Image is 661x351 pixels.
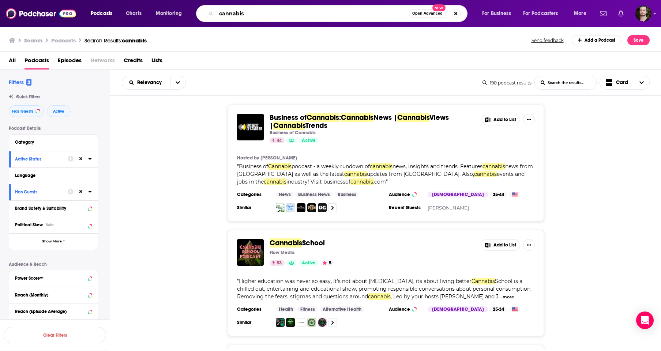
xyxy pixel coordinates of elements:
[15,292,86,298] div: Reach (Monthly)
[286,203,295,212] img: Cannabis Daily
[472,278,495,284] span: Cannabis
[482,8,511,19] span: For Business
[270,238,302,248] span: Cannabis
[25,54,49,69] a: Podcasts
[318,318,327,327] a: Breeders Syndicate 3.0
[389,205,422,211] h3: Recent Guests
[264,178,286,185] span: cannabis
[635,5,651,22] button: Show profile menu
[237,155,259,161] h4: Hosted by
[15,137,92,147] button: Category
[15,273,92,282] button: Power Score™
[156,8,182,19] span: Monitoring
[600,76,650,90] button: Choose View
[286,318,295,327] img: High on Home Grown, The Cannabis Podcast
[151,8,191,19] button: open menu
[46,223,54,227] div: Beta
[277,137,282,144] span: 44
[260,155,297,161] a: [PERSON_NAME]
[481,239,520,251] button: Add to List
[341,113,373,122] span: Cannabis
[16,94,40,99] span: Quick Filters
[307,318,316,327] img: Crafting Cannabis
[518,8,569,19] button: open menu
[239,278,472,284] span: Higher education was never so easy, It's not about [MEDICAL_DATA], its about living better
[270,130,316,136] p: Business of Cannabis
[307,203,316,212] img: Canna Vibe
[373,113,397,122] span: News |
[276,306,296,312] a: Health
[122,76,186,90] h2: Choose List sort
[122,37,147,44] span: cannabis
[636,312,654,329] div: Open Intercom Messenger
[615,7,627,20] a: Show notifications dropdown
[305,121,327,130] span: Trends
[412,12,443,15] span: Open Advanced
[389,306,422,312] h3: Audience
[15,276,86,281] div: Power Score™
[367,171,474,177] span: updates from [GEOGRAPHIC_DATA]. Also,
[302,238,325,248] span: School
[15,222,43,227] span: Political Skew
[239,163,268,170] span: Business of
[292,163,370,170] span: podcast - a weekly rundown of
[151,54,162,69] a: Lists
[276,203,285,212] img: The GrowerIQ Podcast
[237,114,264,140] img: Business of Cannabis: Cannabis News | Cannabis Views | Cannabis Trends
[9,262,98,267] p: Audience & Reach
[299,137,319,143] a: Active
[523,239,535,251] button: Show More Button
[15,290,92,299] button: Reach (Monthly)
[237,306,270,312] h3: Categories
[12,109,33,113] span: Has Guests
[58,54,82,69] a: Episodes
[15,306,92,316] button: Reach (Episode Average)
[237,320,270,325] h3: Similar
[90,54,115,69] span: Networks
[635,5,651,22] span: Logged in as OutlierAudio
[9,54,16,69] a: All
[15,204,92,213] button: Brand Safety & Suitability
[597,7,609,20] a: Show notifications dropdown
[297,318,305,327] img: Cultivation Conversation
[374,178,386,185] span: com
[126,8,142,19] span: Charts
[302,260,316,267] span: Active
[216,8,409,19] input: Search podcasts, credits, & more...
[339,113,341,122] span: :
[273,121,305,130] span: Cannabis
[9,233,98,250] button: Show More
[9,126,98,131] p: Podcast Details
[15,187,68,196] button: Has Guests
[9,105,44,117] button: Has Guests
[237,192,270,197] h3: Categories
[268,163,292,170] span: Cannabis
[15,171,92,180] button: Language
[276,192,294,197] a: News
[6,7,76,20] img: Podchaser - Follow, Share and Rate Podcasts
[320,306,364,312] a: Alternative Health
[42,239,62,244] span: Show More
[84,37,147,44] a: Search Results:cannabis
[572,35,622,45] a: Add a Podcast
[86,8,122,19] button: open menu
[270,239,325,247] a: CannabisSchool
[124,54,143,69] a: Credits
[490,306,507,312] div: 25-34
[237,239,264,266] img: Cannabis School
[295,192,333,197] a: Business News
[574,8,586,19] span: More
[15,189,63,195] div: Has Guests
[297,203,305,212] img: Hart2Heart with Dr. Mike Hart
[299,260,319,266] a: Active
